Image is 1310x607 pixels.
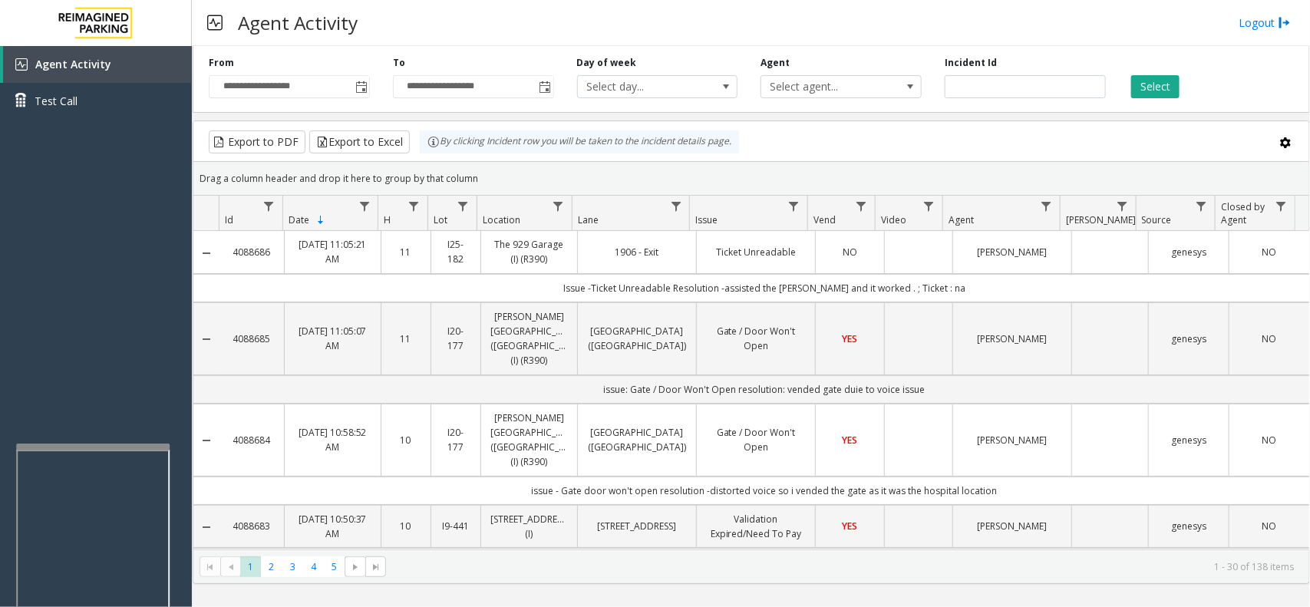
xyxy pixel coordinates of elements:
[420,130,739,153] div: By clicking Incident row you will be taken to the incident details page.
[578,76,705,97] span: Select day...
[587,245,687,259] a: 1906 - Exit
[289,213,309,226] span: Date
[1239,15,1291,31] a: Logout
[1158,245,1219,259] a: genesys
[578,213,599,226] span: Lane
[403,196,424,216] a: H Filter Menu
[919,196,939,216] a: Video Filter Menu
[384,213,391,226] span: H
[193,196,1309,549] div: Data table
[294,237,371,266] a: [DATE] 11:05:21 AM
[1239,245,1300,259] a: NO
[395,560,1294,573] kendo-pager-info: 1 - 30 of 138 items
[1131,75,1180,98] button: Select
[354,196,375,216] a: Date Filter Menu
[843,520,858,533] span: YES
[843,434,858,447] span: YES
[813,213,836,226] span: Vend
[207,4,223,41] img: pageIcon
[453,196,474,216] a: Lot Filter Menu
[370,561,382,573] span: Go to the last page
[345,556,365,578] span: Go to the next page
[35,93,78,109] span: Test Call
[761,76,889,97] span: Select agent...
[490,411,568,470] a: [PERSON_NAME][GEOGRAPHIC_DATA] ([GEOGRAPHIC_DATA]) (I) (R390)
[1158,519,1219,533] a: genesys
[825,433,874,447] a: YES
[209,130,305,153] button: Export to PDF
[1239,332,1300,346] a: NO
[881,213,906,226] span: Video
[441,425,471,454] a: I20-177
[3,46,192,83] a: Agent Activity
[962,433,1062,447] a: [PERSON_NAME]
[587,519,687,533] a: [STREET_ADDRESS]
[261,556,282,577] span: Page 2
[229,245,275,259] a: 4088686
[219,477,1309,505] td: issue - Gate door won't open resolution -distorted voice so i vended the gate as it was the hospi...
[391,433,421,447] a: 10
[294,425,371,454] a: [DATE] 10:58:52 AM
[548,196,569,216] a: Location Filter Menu
[696,213,718,226] span: Issue
[193,434,219,447] a: Collapse Details
[259,196,279,216] a: Id Filter Menu
[536,76,553,97] span: Toggle popup
[851,196,872,216] a: Vend Filter Menu
[825,332,874,346] a: YES
[962,519,1062,533] a: [PERSON_NAME]
[15,58,28,71] img: 'icon'
[229,519,275,533] a: 4088683
[193,333,219,345] a: Collapse Details
[490,512,568,541] a: [STREET_ADDRESS] (I)
[843,246,857,259] span: NO
[393,56,405,70] label: To
[1271,196,1292,216] a: Closed by Agent Filter Menu
[825,519,874,533] a: YES
[225,213,233,226] span: Id
[706,324,806,353] a: Gate / Door Won't Open
[1142,213,1172,226] span: Source
[315,214,327,226] span: Sortable
[587,324,687,353] a: [GEOGRAPHIC_DATA] ([GEOGRAPHIC_DATA])
[35,57,111,71] span: Agent Activity
[784,196,804,216] a: Issue Filter Menu
[1262,332,1276,345] span: NO
[229,332,275,346] a: 4088685
[962,245,1062,259] a: [PERSON_NAME]
[441,324,471,353] a: I20-177
[1279,15,1291,31] img: logout
[1239,433,1300,447] a: NO
[294,324,371,353] a: [DATE] 11:05:07 AM
[1066,213,1136,226] span: [PERSON_NAME]
[761,56,790,70] label: Agent
[1036,196,1057,216] a: Agent Filter Menu
[962,332,1062,346] a: [PERSON_NAME]
[483,213,520,226] span: Location
[825,245,874,259] a: NO
[427,136,440,148] img: infoIcon.svg
[490,309,568,368] a: [PERSON_NAME][GEOGRAPHIC_DATA] ([GEOGRAPHIC_DATA]) (I) (R390)
[303,556,324,577] span: Page 4
[219,274,1309,302] td: Issue -Ticket Unreadable Resolution -assisted the [PERSON_NAME] and it worked . ; Ticket : na
[706,245,806,259] a: Ticket Unreadable
[282,556,303,577] span: Page 3
[391,519,421,533] a: 10
[219,375,1309,404] td: issue: Gate / Door Won't Open resolution: vended gate duie to voice issue
[949,213,974,226] span: Agent
[349,561,361,573] span: Go to the next page
[352,76,369,97] span: Toggle popup
[229,433,275,447] a: 4088684
[193,247,219,259] a: Collapse Details
[441,237,471,266] a: I25-182
[490,237,568,266] a: The 929 Garage (I) (R390)
[193,521,219,533] a: Collapse Details
[1239,519,1300,533] a: NO
[1112,196,1133,216] a: Parker Filter Menu
[843,332,858,345] span: YES
[219,548,1309,576] td: issue: Validation Error loblaws resolution: et: 08:30 ask cx to pay but ticket nit working so ven...
[587,425,687,454] a: [GEOGRAPHIC_DATA] ([GEOGRAPHIC_DATA])
[209,56,234,70] label: From
[365,556,386,578] span: Go to the last page
[945,56,997,70] label: Incident Id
